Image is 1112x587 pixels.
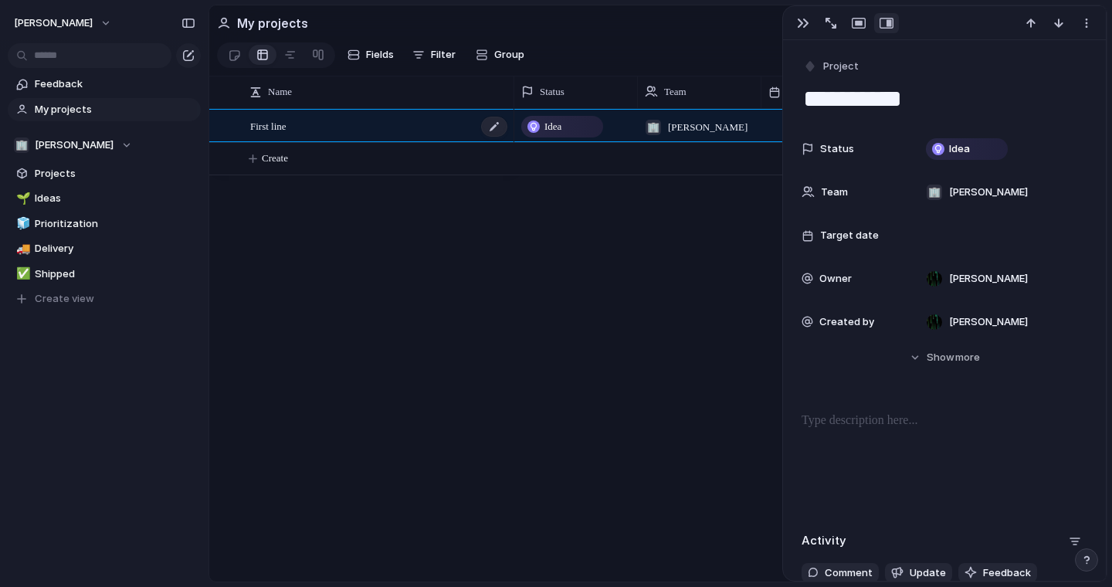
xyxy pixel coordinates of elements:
div: 🏢 [14,137,29,153]
a: 🌱Ideas [8,187,201,210]
span: [PERSON_NAME] [949,314,1028,330]
button: Feedback [958,563,1037,583]
span: Project [823,59,859,74]
span: Projects [35,166,195,182]
span: Team [664,84,687,100]
span: [PERSON_NAME] [35,137,114,153]
button: 🏢[PERSON_NAME] [8,134,201,157]
span: Group [494,47,524,63]
button: [PERSON_NAME] [7,11,120,36]
span: Shipped [35,266,195,282]
button: Comment [802,563,879,583]
span: Comment [825,565,873,581]
span: Create [262,151,288,166]
div: 🧊 [16,215,27,232]
button: Showmore [802,344,1087,372]
a: ✅Shipped [8,263,201,286]
div: 🏢 [646,120,661,135]
div: 🏢 [927,185,942,200]
button: Update [885,563,952,583]
span: Feedback [983,565,1031,581]
span: Idea [544,119,561,134]
span: My projects [35,102,195,117]
button: 🧊 [14,216,29,232]
button: 🌱 [14,191,29,206]
h2: Activity [802,532,846,550]
a: Feedback [8,73,201,96]
span: Filter [431,47,456,63]
div: ✅ [16,265,27,283]
div: 🌱 [16,190,27,208]
span: Target date [820,228,879,243]
a: 🚚Delivery [8,237,201,260]
span: Status [820,141,854,157]
span: Ideas [35,191,195,206]
span: Prioritization [35,216,195,232]
span: [PERSON_NAME] [949,185,1028,200]
span: Fields [366,47,394,63]
span: Create view [35,291,94,307]
span: Delivery [35,241,195,256]
span: Owner [819,271,852,287]
span: Show [927,350,954,365]
span: First line [250,117,286,134]
button: Create view [8,287,201,310]
button: ✅ [14,266,29,282]
a: My projects [8,98,201,121]
span: more [955,350,980,365]
span: Feedback [35,76,195,92]
a: Projects [8,162,201,185]
div: 🚚 [16,240,27,258]
span: [PERSON_NAME] [668,120,748,135]
span: Name [268,84,292,100]
h2: My projects [237,14,308,32]
span: Idea [949,141,970,157]
button: Project [800,56,863,78]
span: [PERSON_NAME] [14,15,93,31]
span: Created by [819,314,874,330]
span: Update [910,565,946,581]
span: [PERSON_NAME] [949,271,1028,287]
span: Team [821,185,848,200]
a: 🧊Prioritization [8,212,201,236]
button: Fields [341,42,400,67]
span: Status [540,84,564,100]
button: Group [468,42,532,67]
button: Filter [406,42,462,67]
button: 🚚 [14,241,29,256]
